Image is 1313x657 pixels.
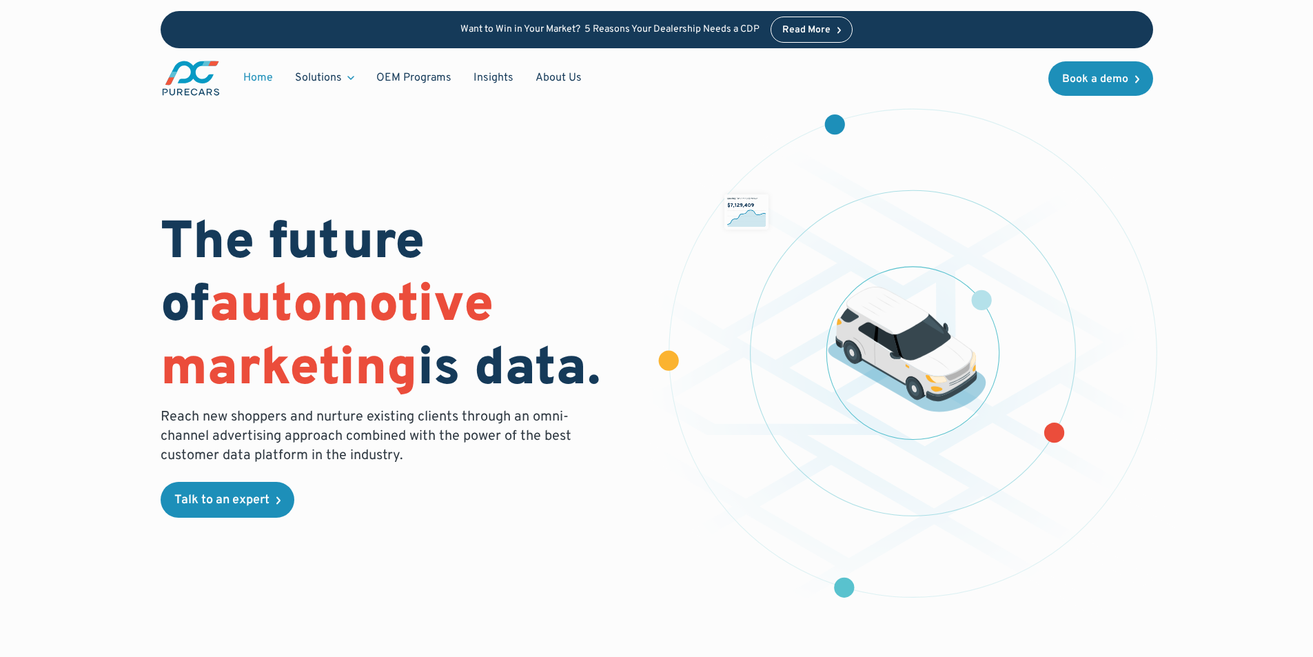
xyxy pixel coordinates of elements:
img: illustration of a vehicle [828,287,986,412]
img: purecars logo [161,59,221,97]
a: About Us [525,65,593,91]
div: Talk to an expert [174,494,269,507]
h1: The future of is data. [161,213,640,402]
div: Book a demo [1062,74,1128,85]
p: Want to Win in Your Market? 5 Reasons Your Dealership Needs a CDP [460,24,760,36]
a: Talk to an expert [161,482,294,518]
a: OEM Programs [365,65,462,91]
a: Insights [462,65,525,91]
div: Solutions [295,70,342,85]
a: Read More [771,17,853,43]
a: main [161,59,221,97]
div: Solutions [284,65,365,91]
img: chart showing monthly dealership revenue of $7m [724,194,769,230]
a: Book a demo [1048,61,1153,96]
p: Reach new shoppers and nurture existing clients through an omni-channel advertising approach comb... [161,407,580,465]
div: Read More [782,26,831,35]
span: automotive marketing [161,274,493,403]
a: Home [232,65,284,91]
